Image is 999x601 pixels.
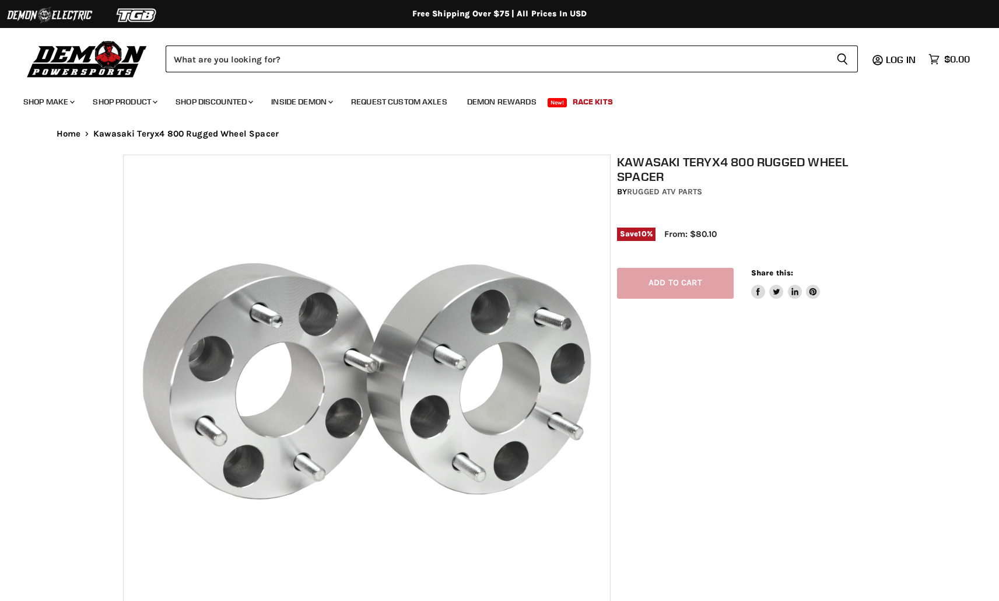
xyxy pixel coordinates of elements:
[886,54,916,65] span: Log in
[166,46,827,72] input: Search
[6,4,93,26] img: Demon Electric Logo 2
[84,90,164,114] a: Shop Product
[33,9,966,19] div: Free Shipping Over $75 | All Prices In USD
[827,46,858,72] button: Search
[262,90,340,114] a: Inside Demon
[33,129,966,139] nav: Breadcrumbs
[627,187,702,197] a: Rugged ATV Parts
[166,46,858,72] form: Product
[923,51,976,68] a: $0.00
[638,229,646,238] span: 10
[57,129,81,139] a: Home
[23,38,151,79] img: Demon Powersports
[458,90,545,114] a: Demon Rewards
[664,229,717,239] span: From: $80.10
[548,98,567,107] span: New!
[93,129,279,139] span: Kawasaki Teryx4 800 Rugged Wheel Spacer
[881,54,923,65] a: Log in
[751,268,793,277] span: Share this:
[15,90,82,114] a: Shop Make
[944,54,970,65] span: $0.00
[564,90,622,114] a: Race Kits
[93,4,181,26] img: TGB Logo 2
[167,90,260,114] a: Shop Discounted
[751,268,821,299] aside: Share this:
[617,155,883,184] h1: Kawasaki Teryx4 800 Rugged Wheel Spacer
[617,186,883,198] div: by
[15,85,967,114] ul: Main menu
[342,90,456,114] a: Request Custom Axles
[617,228,656,240] span: Save %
